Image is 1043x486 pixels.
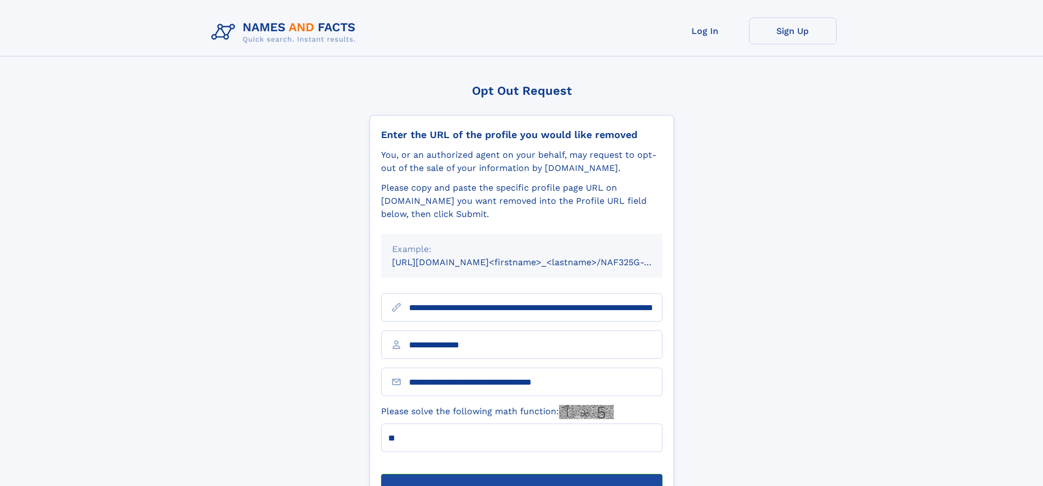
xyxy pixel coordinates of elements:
[392,257,683,267] small: [URL][DOMAIN_NAME]<firstname>_<lastname>/NAF325G-xxxxxxxx
[392,243,652,256] div: Example:
[661,18,749,44] a: Log In
[381,148,662,175] div: You, or an authorized agent on your behalf, may request to opt-out of the sale of your informatio...
[381,181,662,221] div: Please copy and paste the specific profile page URL on [DOMAIN_NAME] you want removed into the Pr...
[381,405,614,419] label: Please solve the following math function:
[381,129,662,141] div: Enter the URL of the profile you would like removed
[749,18,837,44] a: Sign Up
[207,18,365,47] img: Logo Names and Facts
[370,84,674,98] div: Opt Out Request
